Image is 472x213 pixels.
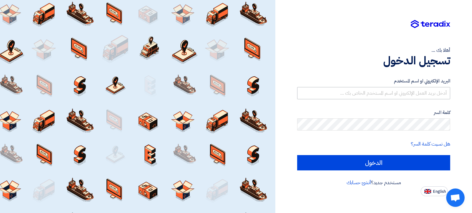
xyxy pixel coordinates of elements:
div: مستخدم جديد؟ [297,179,450,186]
button: English [421,186,448,196]
img: en-US.png [424,189,431,194]
input: الدخول [297,155,450,170]
input: أدخل بريد العمل الإلكتروني او اسم المستخدم الخاص بك ... [297,87,450,99]
h1: تسجيل الدخول [297,54,450,67]
div: Open chat [446,188,465,207]
img: Teradix logo [411,20,450,29]
span: English [433,189,446,194]
div: أهلا بك ... [297,47,450,54]
label: البريد الإلكتروني او اسم المستخدم [297,78,450,85]
a: أنشئ حسابك [347,179,371,186]
a: هل نسيت كلمة السر؟ [411,140,450,148]
label: كلمة السر [297,109,450,116]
